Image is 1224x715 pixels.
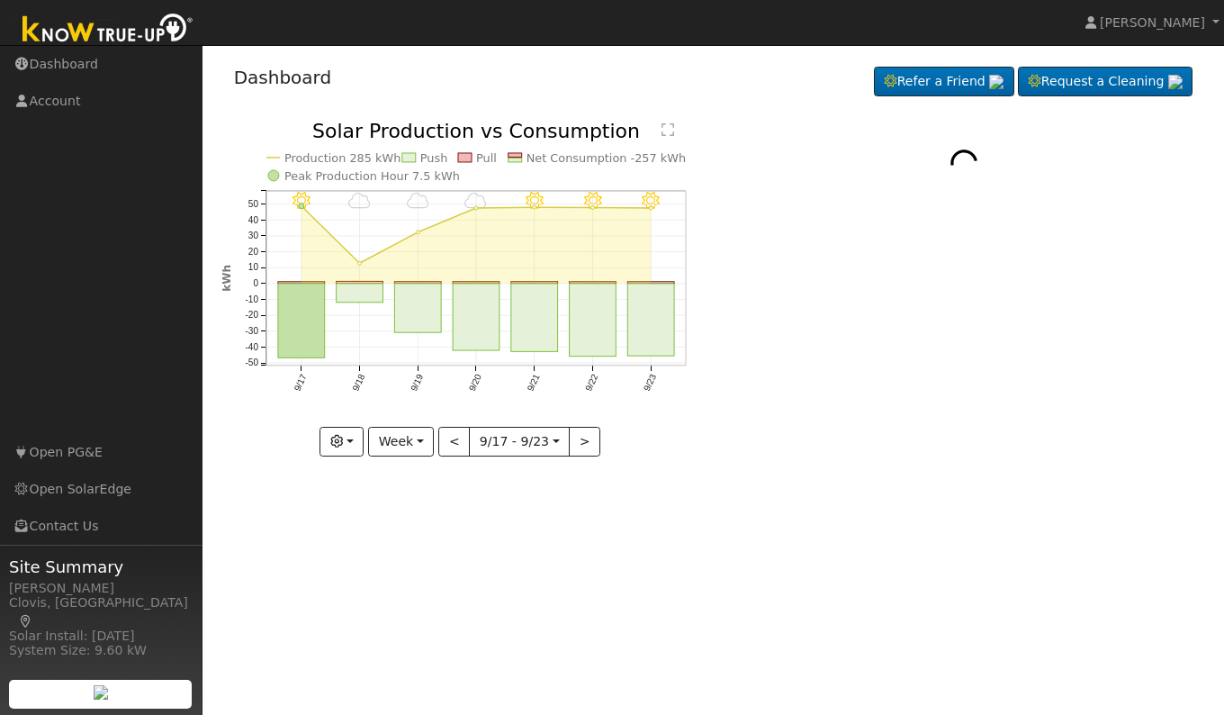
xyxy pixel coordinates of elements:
[18,614,34,629] a: Map
[874,67,1014,97] a: Refer a Friend
[9,627,193,646] div: Solar Install: [DATE]
[9,555,193,579] span: Site Summary
[13,10,202,50] img: Know True-Up
[9,593,193,631] div: Clovis, [GEOGRAPHIC_DATA]
[234,67,332,88] a: Dashboard
[9,641,193,660] div: System Size: 9.60 kW
[1018,67,1192,97] a: Request a Cleaning
[989,75,1003,89] img: retrieve
[9,579,193,598] div: [PERSON_NAME]
[1168,75,1183,89] img: retrieve
[1100,15,1205,30] span: [PERSON_NAME]
[94,685,108,700] img: retrieve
